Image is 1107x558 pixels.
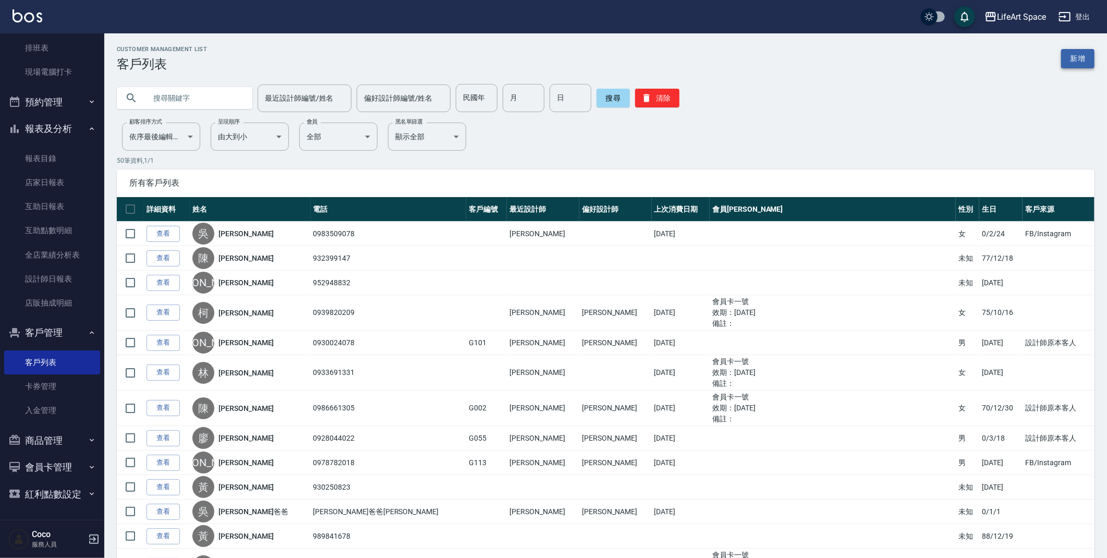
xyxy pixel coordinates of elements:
a: 客戶列表 [4,350,100,374]
td: [DATE] [979,271,1023,295]
a: 查看 [147,479,180,495]
button: 商品管理 [4,427,100,454]
a: [PERSON_NAME] [218,253,274,263]
th: 客戶編號 [466,197,507,222]
td: 0986661305 [311,391,467,426]
button: LifeArt Space [980,6,1050,28]
td: [PERSON_NAME] [579,391,652,426]
td: 女 [956,355,979,391]
td: 男 [956,426,979,451]
a: [PERSON_NAME] [218,277,274,288]
td: G002 [466,391,507,426]
div: 黃 [192,476,214,498]
th: 詳細資料 [144,197,190,222]
td: [DATE] [652,391,710,426]
ul: 效期： [DATE] [712,367,953,378]
div: 全部 [299,123,378,151]
td: [PERSON_NAME] [507,295,579,331]
a: [PERSON_NAME] [218,337,274,348]
a: [PERSON_NAME] [218,228,274,239]
td: [DATE] [979,331,1023,355]
a: 查看 [147,226,180,242]
a: 設計師日報表 [4,267,100,291]
img: Person [8,529,29,550]
a: 新增 [1061,49,1094,68]
div: 廖 [192,427,214,449]
td: [PERSON_NAME] [579,295,652,331]
a: 全店業績分析表 [4,243,100,267]
td: 男 [956,451,979,475]
button: 搜尋 [597,89,630,107]
td: 設計師原本客人 [1023,426,1094,451]
h3: 客戶列表 [117,57,207,71]
a: 查看 [147,335,180,351]
td: 未知 [956,271,979,295]
td: [DATE] [652,331,710,355]
a: 互助點數明細 [4,219,100,242]
td: 男 [956,331,979,355]
div: [PERSON_NAME] [192,452,214,474]
button: 報表及分析 [4,115,100,142]
td: 0933691331 [311,355,467,391]
a: 查看 [147,430,180,446]
ul: 效期： [DATE] [712,403,953,414]
td: G055 [466,426,507,451]
div: [PERSON_NAME] [192,272,214,294]
td: [PERSON_NAME] [579,451,652,475]
div: 吳 [192,501,214,523]
td: 88/12/19 [979,524,1023,549]
label: 呈現順序 [218,118,240,126]
td: [PERSON_NAME] [579,426,652,451]
td: [PERSON_NAME] [579,331,652,355]
td: 0928044022 [311,426,467,451]
td: 0939820209 [311,295,467,331]
div: 顯示全部 [388,123,466,151]
td: FB/Instagram [1023,222,1094,246]
a: [PERSON_NAME] [218,368,274,378]
td: [DATE] [652,295,710,331]
td: 女 [956,295,979,331]
td: [PERSON_NAME] [507,426,579,451]
th: 電話 [311,197,467,222]
a: 查看 [147,455,180,471]
td: 0930024078 [311,331,467,355]
td: 77/12/18 [979,246,1023,271]
div: 由大到小 [211,123,289,151]
button: 紅利點數設定 [4,481,100,508]
ul: 備註： [712,378,953,389]
td: 0978782018 [311,451,467,475]
ul: 會員卡一號 [712,296,953,307]
td: [PERSON_NAME] [507,451,579,475]
a: 報表目錄 [4,147,100,171]
a: 查看 [147,400,180,416]
ul: 備註： [712,318,953,329]
button: 客戶管理 [4,319,100,346]
th: 生日 [979,197,1023,222]
button: 清除 [635,89,679,107]
div: 林 [192,362,214,384]
h2: Customer Management List [117,46,207,53]
a: [PERSON_NAME] [218,403,274,414]
td: [PERSON_NAME] [507,355,579,391]
a: 店家日報表 [4,171,100,195]
td: 0/1/1 [979,500,1023,524]
th: 最近設計師 [507,197,579,222]
img: Logo [13,9,42,22]
ul: 會員卡一號 [712,356,953,367]
td: [DATE] [652,426,710,451]
td: [DATE] [979,451,1023,475]
ul: 效期： [DATE] [712,307,953,318]
a: 查看 [147,365,180,381]
button: save [954,6,975,27]
ul: 備註： [712,414,953,424]
th: 會員[PERSON_NAME] [710,197,956,222]
td: 設計師原本客人 [1023,391,1094,426]
a: 店販抽成明細 [4,291,100,315]
a: [PERSON_NAME] [218,308,274,318]
td: 0/3/18 [979,426,1023,451]
button: 會員卡管理 [4,454,100,481]
label: 顧客排序方式 [129,118,162,126]
div: [PERSON_NAME] [192,332,214,354]
td: G101 [466,331,507,355]
td: 0/2/24 [979,222,1023,246]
